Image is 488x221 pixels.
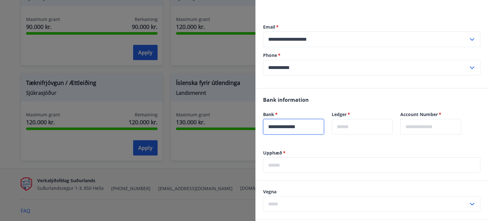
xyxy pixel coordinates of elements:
span: Bank information [263,96,309,103]
label: Phone [263,52,480,59]
label: Bank [263,111,324,118]
label: Email [263,24,480,30]
label: Vegna [263,189,480,195]
div: Upphæð [263,157,480,173]
label: Ledger [332,111,393,118]
label: Account Number [400,111,461,118]
label: Upphæð [263,150,480,156]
